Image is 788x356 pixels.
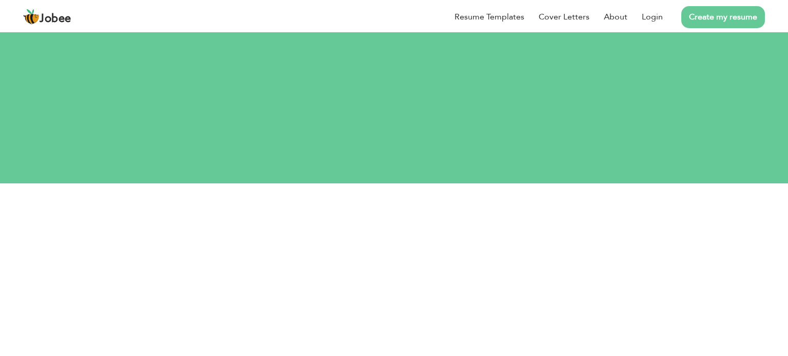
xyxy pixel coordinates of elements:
[539,11,589,23] a: Cover Letters
[23,9,40,25] img: jobee.io
[23,9,71,25] a: Jobee
[40,13,71,25] span: Jobee
[604,11,627,23] a: About
[681,6,765,28] a: Create my resume
[455,11,524,23] a: Resume Templates
[642,11,663,23] a: Login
